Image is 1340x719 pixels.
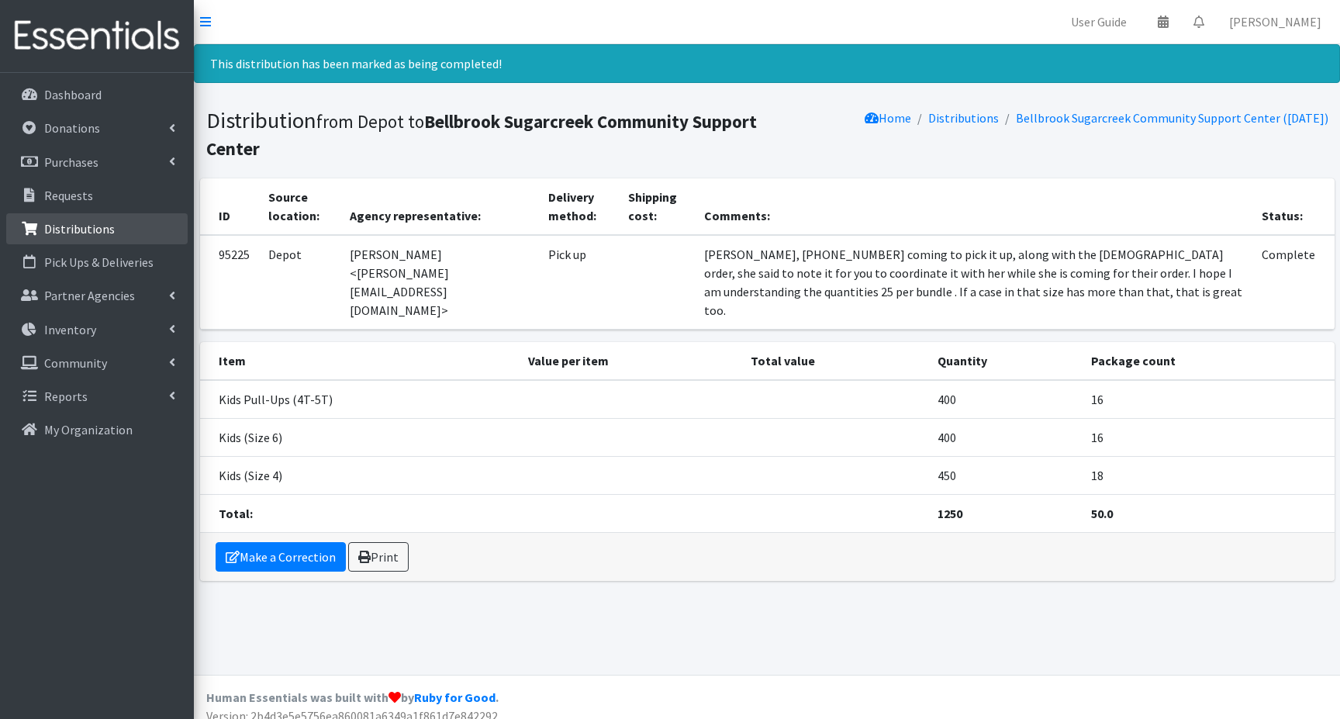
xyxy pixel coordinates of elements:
th: Status: [1252,178,1334,235]
p: My Organization [44,422,133,437]
th: Value per item [519,342,742,380]
a: Home [865,110,911,126]
p: Purchases [44,154,98,170]
a: User Guide [1059,6,1139,37]
th: Item [200,342,519,380]
a: Requests [6,180,188,211]
th: Total value [741,342,927,380]
td: [PERSON_NAME] <[PERSON_NAME][EMAIL_ADDRESS][DOMAIN_NAME]> [340,235,539,330]
a: Distributions [6,213,188,244]
td: 95225 [200,235,259,330]
td: Complete [1252,235,1334,330]
b: Bellbrook Sugarcreek Community Support Center [206,110,757,160]
td: 18 [1082,457,1335,495]
h1: Distribution [206,107,762,161]
th: Source location: [259,178,340,235]
td: Depot [259,235,340,330]
a: Make a Correction [216,542,346,572]
th: ID [200,178,259,235]
td: 400 [928,419,1082,457]
small: from Depot to [206,110,757,160]
th: Shipping cost: [619,178,695,235]
a: Distributions [928,110,999,126]
td: Kids Pull-Ups (4T-5T) [200,380,519,419]
td: [PERSON_NAME], [PHONE_NUMBER] coming to pick it up, along with the [DEMOGRAPHIC_DATA] order, she ... [695,235,1252,330]
p: Requests [44,188,93,203]
th: Agency representative: [340,178,539,235]
td: Kids (Size 6) [200,419,519,457]
a: Reports [6,381,188,412]
th: Delivery method: [539,178,619,235]
td: 450 [928,457,1082,495]
th: Comments: [695,178,1252,235]
a: My Organization [6,414,188,445]
strong: Total: [219,506,253,521]
p: Donations [44,120,100,136]
a: Donations [6,112,188,143]
th: Quantity [928,342,1082,380]
a: Print [348,542,409,572]
td: 16 [1082,380,1335,419]
td: 16 [1082,419,1335,457]
td: 400 [928,380,1082,419]
a: Partner Agencies [6,280,188,311]
p: Distributions [44,221,115,237]
p: Community [44,355,107,371]
a: Inventory [6,314,188,345]
a: Dashboard [6,79,188,110]
th: Package count [1082,342,1335,380]
a: Community [6,347,188,379]
a: Bellbrook Sugarcreek Community Support Center ([DATE]) [1016,110,1328,126]
img: HumanEssentials [6,10,188,62]
div: This distribution has been marked as being completed! [194,44,1340,83]
td: Kids (Size 4) [200,457,519,495]
strong: Human Essentials was built with by . [206,690,499,705]
a: Pick Ups & Deliveries [6,247,188,278]
strong: 1250 [938,506,962,521]
p: Pick Ups & Deliveries [44,254,154,270]
a: Purchases [6,147,188,178]
a: [PERSON_NAME] [1217,6,1334,37]
td: Pick up [539,235,619,330]
a: Ruby for Good [414,690,496,705]
p: Inventory [44,322,96,337]
strong: 50.0 [1091,506,1113,521]
p: Reports [44,389,88,404]
p: Partner Agencies [44,288,135,303]
p: Dashboard [44,87,102,102]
